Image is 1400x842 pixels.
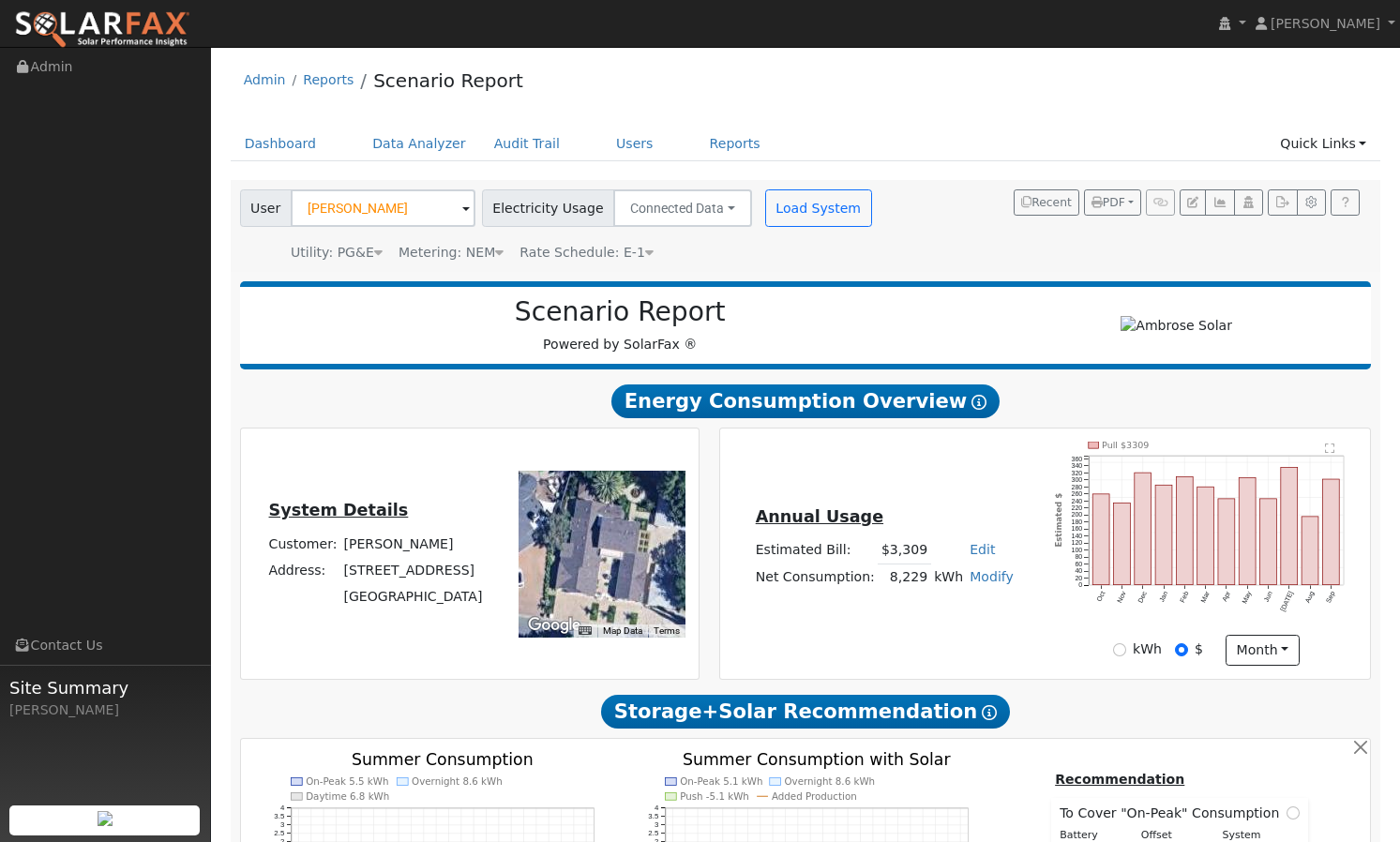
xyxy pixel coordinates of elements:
[878,564,930,591] td: 8,229
[931,564,967,591] td: kWh
[756,507,883,526] u: Annual Usage
[412,776,503,788] text: Overnight 8.6 kWh
[1079,581,1083,589] text: 0
[579,624,592,638] button: Keyboard shortcuts
[1325,590,1337,604] text: Sep
[1197,487,1214,584] rect: onclick=""
[1260,499,1277,585] rect: onclick=""
[1302,517,1318,585] rect: onclick=""
[1116,590,1128,604] text: Nov
[1076,561,1083,568] text: 60
[1179,590,1190,604] text: Feb
[1072,525,1083,533] text: 160
[1072,470,1083,477] text: 320
[1072,511,1083,519] text: 200
[784,776,875,788] text: Overnight 8.6 kWh
[1158,590,1169,603] text: Jan
[14,10,190,50] img: SolarFax
[1180,189,1206,216] button: Edit User
[1218,499,1235,585] rect: onclick=""
[1205,189,1234,216] button: Multi-Series Graph
[1072,504,1083,512] text: 220
[1076,553,1083,561] text: 80
[340,557,486,583] td: [STREET_ADDRESS]
[482,189,614,227] span: Electricity Usage
[98,811,113,826] img: retrieve
[9,700,201,720] div: [PERSON_NAME]
[1226,635,1300,667] button: month
[1281,467,1298,584] rect: onclick=""
[1072,490,1083,498] text: 260
[752,564,878,591] td: Net Consumption:
[9,675,201,700] span: Site Summary
[249,296,991,354] div: Powered by SolarFax ®
[1326,443,1336,454] text: 
[306,776,388,788] text: On-Peak 5.5 kWh
[655,804,659,812] text: 4
[240,189,292,227] span: User
[765,189,872,227] button: Load System
[244,72,286,87] a: Admin
[1268,189,1297,216] button: Export Interval Data
[1072,539,1083,547] text: 120
[878,537,930,564] td: $3,309
[1175,643,1188,656] input: $
[1331,189,1360,216] a: Help Link
[1137,590,1150,604] text: Dec
[1155,485,1172,584] rect: onclick=""
[1076,567,1083,575] text: 40
[1297,189,1326,216] button: Settings
[680,776,762,788] text: On-Peak 5.1 kWh
[1014,189,1079,216] button: Recent
[1072,462,1083,470] text: 340
[306,790,389,802] text: Daytime 6.8 kWh
[680,790,749,802] text: Push -5.1 kWh
[648,829,659,837] text: 2.5
[1266,127,1380,161] a: Quick Links
[259,296,981,328] h2: Scenario Report
[654,625,680,636] a: Terms (opens in new tab)
[1114,503,1131,584] rect: onclick=""
[1200,590,1212,604] text: Mar
[480,127,574,161] a: Audit Trail
[231,127,331,161] a: Dashboard
[1084,189,1141,216] button: PDF
[683,750,952,769] text: Summer Consumption with Solar
[971,395,986,410] i: Show Help
[1121,316,1232,336] img: Ambrose Solar
[1133,639,1162,659] label: kWh
[265,531,340,557] td: Customer:
[970,569,1014,584] a: Modify
[1072,476,1083,484] text: 300
[1195,639,1203,659] label: $
[1076,575,1083,582] text: 20
[1280,590,1296,612] text: [DATE]
[1093,494,1110,585] rect: onclick=""
[752,537,878,564] td: Estimated Bill:
[696,127,775,161] a: Reports
[1072,456,1083,463] text: 360
[280,820,285,829] text: 3
[611,384,1000,418] span: Energy Consumption Overview
[519,245,654,260] span: Alias: E1
[982,705,997,720] i: Show Help
[613,189,752,227] button: Connected Data
[269,501,409,519] u: System Details
[1240,478,1257,585] rect: onclick=""
[1072,484,1083,491] text: 280
[303,72,354,87] a: Reports
[601,695,1010,729] span: Storage+Solar Recommendation
[265,557,340,583] td: Address:
[1072,533,1083,540] text: 140
[970,542,995,557] a: Edit
[1271,16,1380,31] span: [PERSON_NAME]
[274,812,285,820] text: 3.5
[1055,493,1064,548] text: Estimated $
[1263,590,1274,603] text: Jun
[648,812,659,820] text: 3.5
[603,624,642,638] button: Map Data
[274,829,285,837] text: 2.5
[291,243,383,263] div: Utility: PG&E
[655,820,659,829] text: 3
[1304,590,1317,604] text: Aug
